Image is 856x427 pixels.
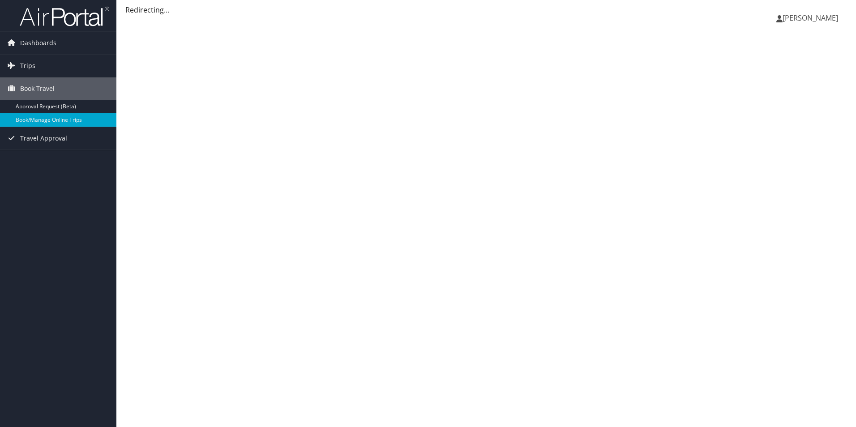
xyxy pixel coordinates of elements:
[776,4,847,31] a: [PERSON_NAME]
[20,32,56,54] span: Dashboards
[783,13,838,23] span: [PERSON_NAME]
[20,77,55,100] span: Book Travel
[125,4,847,15] div: Redirecting...
[20,6,109,27] img: airportal-logo.png
[20,127,67,149] span: Travel Approval
[20,55,35,77] span: Trips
